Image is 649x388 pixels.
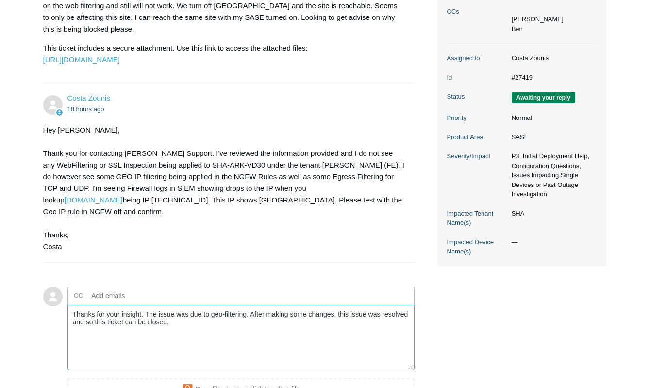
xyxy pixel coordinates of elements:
dd: Normal [507,113,597,123]
dt: Impacted Device Name(s) [447,237,507,256]
dt: Priority [447,113,507,123]
dd: Costa Zounis [507,53,597,63]
dt: CCs [447,7,507,17]
dt: Assigned to [447,53,507,63]
li: Ben [512,24,564,34]
a: [URL][DOMAIN_NAME] [43,55,120,64]
dd: SASE [507,133,597,142]
dd: P3: Initial Deployment Help, Configuration Questions, Issues Impacting Single Devices or Past Out... [507,152,597,199]
dt: Impacted Tenant Name(s) [447,209,507,228]
span: We are waiting for you to respond [512,92,575,103]
label: CC [74,288,83,303]
li: Cody Nauta [512,15,564,24]
dt: Severity/Impact [447,152,507,161]
dt: Product Area [447,133,507,142]
input: Add emails [88,288,192,303]
p: This ticket includes a secure attachment. Use this link to access the attached files: [43,42,405,66]
time: 08/13/2025, 16:38 [67,105,104,113]
dt: Status [447,92,507,101]
dt: Id [447,73,507,83]
a: [DOMAIN_NAME] [65,196,123,204]
dd: #27419 [507,73,597,83]
dd: SHA [507,209,597,219]
dd: — [507,237,597,247]
a: Costa Zounis [67,94,110,102]
textarea: Add your reply [67,305,415,371]
div: Hey [PERSON_NAME], Thank you for contacting [PERSON_NAME] Support. I've reviewed the information ... [43,124,405,253]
